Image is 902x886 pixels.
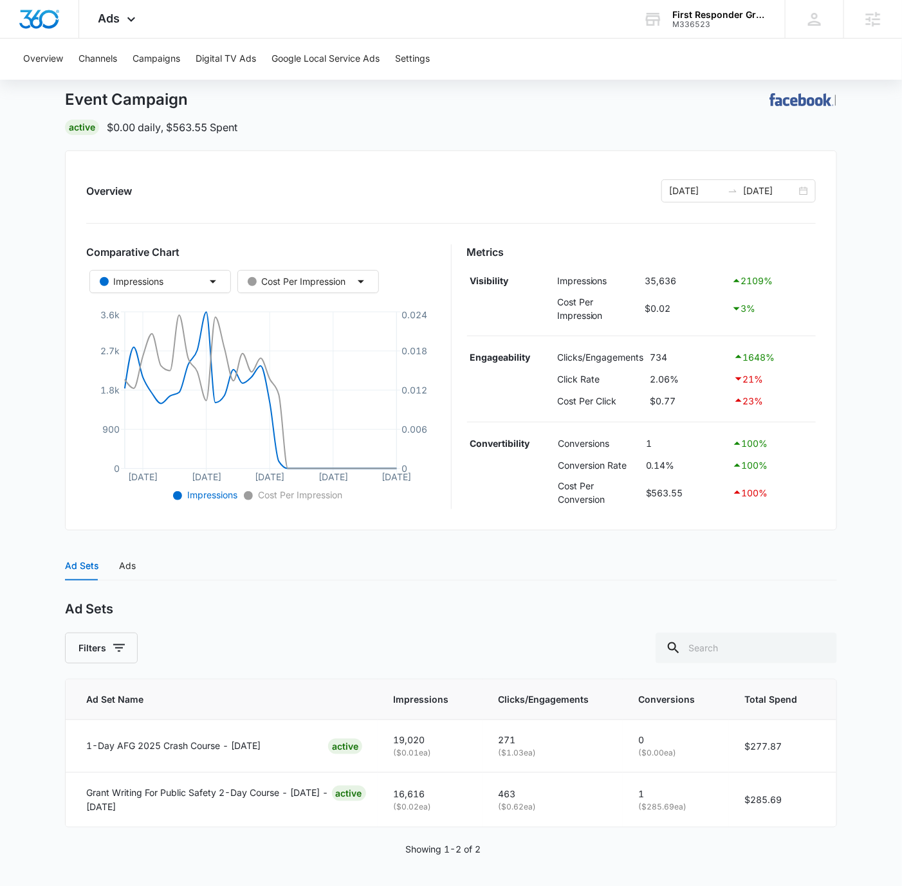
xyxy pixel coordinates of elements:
[402,310,428,321] tspan: 0.024
[100,275,163,289] div: Impressions
[402,384,428,395] tspan: 0.012
[555,433,643,455] td: Conversions
[555,476,643,509] td: Cost Per Conversion
[65,633,138,664] button: Filters
[255,471,284,482] tspan: [DATE]
[196,39,256,80] button: Digital TV Ads
[638,733,713,747] p: 0
[402,345,428,356] tspan: 0.018
[107,120,237,135] p: $0.00 daily , $563.55 Spent
[647,390,730,411] td: $0.77
[382,471,412,482] tspan: [DATE]
[470,352,530,363] strong: Engageability
[402,463,408,474] tspan: 0
[102,424,120,435] tspan: 900
[78,39,117,80] button: Channels
[142,76,217,84] div: Keywords by Traffic
[732,485,813,500] div: 100 %
[33,33,142,44] div: Domain: [DOMAIN_NAME]
[36,21,63,31] div: v 4.0.25
[656,633,837,664] input: Search
[128,471,158,482] tspan: [DATE]
[669,184,723,198] input: Start date
[86,244,436,260] h3: Comparative Chart
[554,270,642,292] td: Impressions
[406,843,481,857] p: Showing 1-2 of 2
[65,90,188,109] h1: Event Campaign
[672,20,766,29] div: account id
[498,801,607,813] p: ( $0.62 ea)
[733,371,813,386] div: 21 %
[732,273,813,289] div: 2109 %
[393,692,448,707] span: Impressions
[272,39,380,80] button: Google Local Service Ads
[393,801,467,813] p: ( $0.02 ea)
[728,186,738,196] span: to
[732,301,813,316] div: 3 %
[643,455,730,476] td: 0.14%
[393,733,467,747] p: 19,020
[743,184,796,198] input: End date
[769,93,834,106] img: FACEBOOK
[638,747,713,759] p: ( $0.00 ea)
[86,786,332,814] p: Grant Writing For Public Safety 2-Day Course - [DATE] - [DATE]
[638,787,713,801] p: 1
[498,787,607,801] p: 463
[554,390,647,411] td: Cost Per Click
[65,120,99,135] div: Active
[498,747,607,759] p: ( $1.03 ea)
[498,733,607,747] p: 271
[732,458,813,473] div: 100 %
[729,720,836,773] td: $277.87
[23,39,63,80] button: Overview
[100,345,120,356] tspan: 2.7k
[647,347,730,368] td: 734
[35,75,45,85] img: tab_domain_overview_orange.svg
[86,692,344,707] span: Ad Set Name
[21,33,31,44] img: website_grey.svg
[834,93,837,107] p: |
[643,433,730,455] td: 1
[114,463,120,474] tspan: 0
[672,10,766,20] div: account name
[393,787,467,801] p: 16,616
[498,692,589,707] span: Clicks/Engagements
[733,349,813,365] div: 1648 %
[732,436,813,451] div: 100 %
[86,739,261,753] p: 1-Day AFG 2025 Crash Course - [DATE]
[65,559,98,573] div: Ad Sets
[237,270,379,293] button: Cost Per Impression
[728,186,738,196] span: swap-right
[554,368,647,390] td: Click Rate
[100,310,120,321] tspan: 3.6k
[733,393,813,408] div: 23 %
[470,438,529,449] strong: Convertibility
[21,21,31,31] img: logo_orange.svg
[554,347,647,368] td: Clicks/Engagements
[402,424,428,435] tspan: 0.006
[554,292,642,325] td: Cost Per Impression
[100,384,120,395] tspan: 1.8k
[128,75,138,85] img: tab_keywords_by_traffic_grey.svg
[642,292,729,325] td: $0.02
[89,270,231,293] button: Impressions
[744,692,797,707] span: Total Spend
[647,368,730,390] td: 2.06%
[643,476,730,509] td: $563.55
[133,39,180,80] button: Campaigns
[638,692,695,707] span: Conversions
[638,801,713,813] p: ( $285.69 ea)
[642,270,729,292] td: 35,636
[49,76,115,84] div: Domain Overview
[185,489,237,500] span: Impressions
[328,739,362,754] div: ACTIVE
[393,747,467,759] p: ( $0.01 ea)
[332,786,366,801] div: ACTIVE
[65,601,113,617] h2: Ad Sets
[192,471,221,482] tspan: [DATE]
[86,183,132,199] h2: Overview
[467,244,816,260] h3: Metrics
[255,489,342,500] span: Cost Per Impression
[119,559,136,573] div: Ads
[98,12,120,25] span: Ads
